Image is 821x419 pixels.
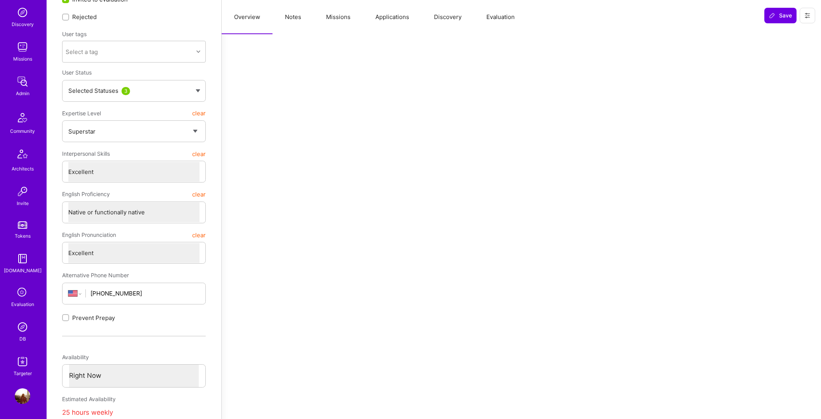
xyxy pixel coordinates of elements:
[72,314,115,322] span: Prevent Prepay
[62,106,101,120] span: Expertise Level
[769,12,792,19] span: Save
[15,39,30,55] img: teamwork
[122,87,130,95] div: 3
[196,50,200,54] i: icon Chevron
[13,55,32,63] div: Missions
[18,221,27,229] img: tokens
[15,251,30,266] img: guide book
[13,388,32,404] a: User Avatar
[13,146,32,165] img: Architects
[10,127,35,135] div: Community
[68,87,118,94] span: Selected Statuses
[192,106,206,120] button: clear
[15,74,30,89] img: admin teamwork
[62,30,87,38] label: User tags
[15,354,30,369] img: Skill Targeter
[62,406,206,419] div: 25 hours weekly
[19,335,26,343] div: DB
[192,147,206,161] button: clear
[17,199,29,207] div: Invite
[764,8,797,23] button: Save
[62,187,110,201] span: English Proficiency
[15,285,30,300] i: icon SelectionTeam
[15,319,30,335] img: Admin Search
[11,300,34,308] div: Evaluation
[192,228,206,242] button: clear
[15,5,30,20] img: discovery
[62,69,92,76] span: User Status
[62,228,116,242] span: English Pronunciation
[15,184,30,199] img: Invite
[66,48,98,56] div: Select a tag
[192,187,206,201] button: clear
[72,13,97,21] span: Rejected
[15,388,30,404] img: User Avatar
[196,89,200,92] img: caret
[62,392,206,406] div: Estimated Availability
[90,283,200,303] input: +1 (000) 000-0000
[15,232,31,240] div: Tokens
[4,266,42,275] div: [DOMAIN_NAME]
[62,272,129,278] span: Alternative Phone Number
[12,20,34,28] div: Discovery
[16,89,30,97] div: Admin
[13,108,32,127] img: Community
[12,165,34,173] div: Architects
[62,147,110,161] span: Interpersonal Skills
[62,350,206,364] div: Availability
[14,369,32,377] div: Targeter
